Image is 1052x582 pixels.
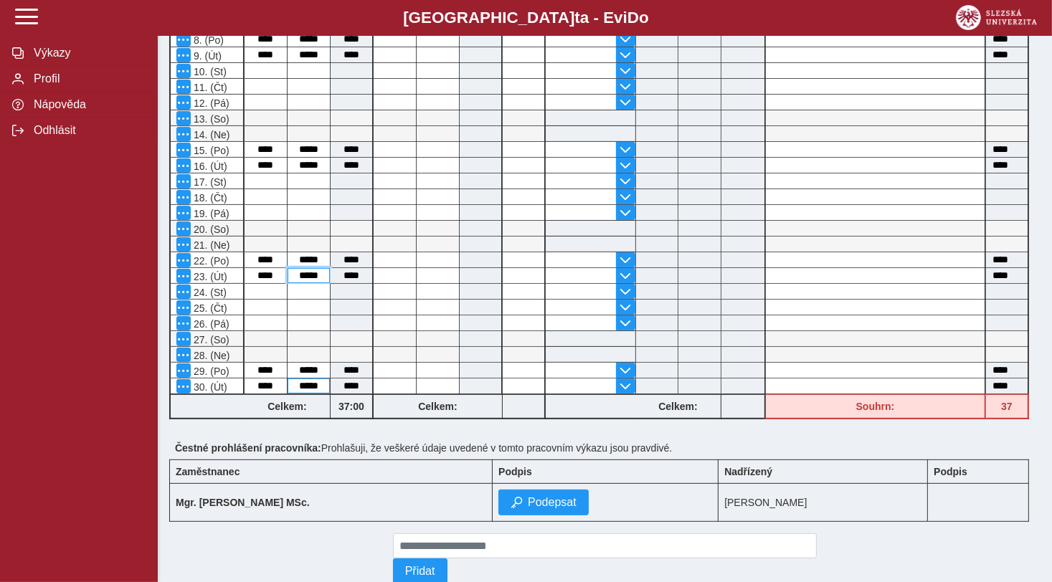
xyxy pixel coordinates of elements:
[627,9,639,27] span: D
[191,161,227,172] span: 16. (Út)
[175,442,321,454] b: Čestné prohlášení pracovníka:
[191,334,229,345] span: 27. (So)
[176,363,191,378] button: Menu
[176,80,191,94] button: Menu
[176,221,191,236] button: Menu
[639,9,649,27] span: o
[176,48,191,62] button: Menu
[574,9,579,27] span: t
[191,318,229,330] span: 26. (Pá)
[176,300,191,315] button: Menu
[191,66,227,77] span: 10. (St)
[191,350,230,361] span: 28. (Ne)
[176,253,191,267] button: Menu
[498,490,589,515] button: Podepsat
[719,484,928,522] td: [PERSON_NAME]
[191,113,229,125] span: 13. (So)
[245,401,330,412] b: Celkem:
[191,239,230,251] span: 21. (Ne)
[29,47,146,59] span: Výkazy
[29,72,146,85] span: Profil
[176,190,191,204] button: Menu
[191,82,227,93] span: 11. (Čt)
[43,9,1009,27] b: [GEOGRAPHIC_DATA] a - Evi
[498,466,532,477] b: Podpis
[331,401,372,412] b: 37:00
[191,34,224,46] span: 8. (Po)
[176,269,191,283] button: Menu
[29,98,146,111] span: Nápověda
[169,436,1041,459] div: Prohlašuji, že veškeré údaje uvedené v tomto pracovním výkazu jsou pravdivé.
[176,316,191,330] button: Menu
[176,158,191,173] button: Menu
[405,565,435,578] span: Přidat
[191,255,229,267] span: 22. (Po)
[724,466,772,477] b: Nadřízený
[176,143,191,157] button: Menu
[191,50,222,62] span: 9. (Út)
[374,401,502,412] b: Celkem:
[176,95,191,110] button: Menu
[176,466,240,477] b: Zaměstnanec
[176,379,191,393] button: Menu
[176,64,191,78] button: Menu
[191,271,227,282] span: 23. (Út)
[856,401,895,412] b: Souhrn:
[191,176,227,188] span: 17. (St)
[176,348,191,362] button: Menu
[986,401,1028,412] b: 37
[934,466,967,477] b: Podpis
[191,287,227,298] span: 24. (St)
[29,124,146,137] span: Odhlásit
[956,5,1037,30] img: logo_web_su.png
[766,394,986,419] div: Fond pracovní doby (35:12 h) a součet hodin (37 h) se neshodují!
[191,145,229,156] span: 15. (Po)
[191,208,229,219] span: 19. (Pá)
[176,127,191,141] button: Menu
[176,32,191,47] button: Menu
[191,381,227,393] span: 30. (Út)
[176,174,191,189] button: Menu
[191,192,227,204] span: 18. (Čt)
[176,206,191,220] button: Menu
[191,302,227,314] span: 25. (Čt)
[191,129,230,140] span: 14. (Ne)
[176,497,310,508] b: Mgr. [PERSON_NAME] MSc.
[528,496,577,509] span: Podepsat
[191,366,229,377] span: 29. (Po)
[176,237,191,252] button: Menu
[176,285,191,299] button: Menu
[635,401,721,412] b: Celkem:
[176,332,191,346] button: Menu
[986,394,1029,419] div: Fond pracovní doby (35:12 h) a součet hodin (37 h) se neshodují!
[191,97,229,109] span: 12. (Pá)
[191,224,229,235] span: 20. (So)
[176,111,191,125] button: Menu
